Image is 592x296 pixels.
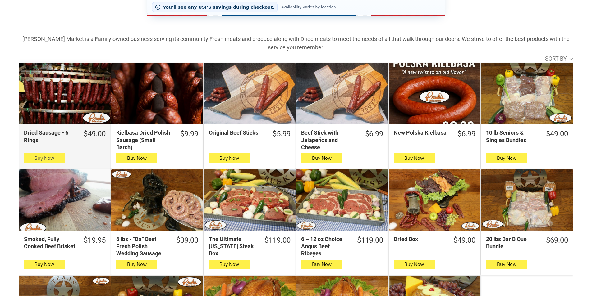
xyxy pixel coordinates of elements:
[280,5,338,9] span: Availability varies by location.
[204,169,296,231] a: The Ultimate Texas Steak Box
[209,129,264,136] div: Original Beef Sticks
[176,235,198,245] div: $39.00
[84,235,106,245] div: $19.95
[389,63,480,124] a: New Polska Kielbasa
[481,129,573,144] a: $49.0010 lb Seniors & Singles Bundles
[497,155,516,161] span: Buy Now
[312,261,332,267] span: Buy Now
[481,235,573,250] a: $69.0020 lbs Bar B Que Bundle
[219,261,239,267] span: Buy Now
[19,169,111,231] a: Smoked, Fully Cooked Beef Brisket
[301,235,349,257] div: 6 – 12 oz Choice Angus Beef Ribeyes
[204,235,296,257] a: $119.00The Ultimate [US_STATE] Steak Box
[453,235,475,245] div: $49.00
[389,169,480,231] a: Dried Box
[486,260,527,269] button: Buy Now
[357,235,383,245] div: $119.00
[24,129,76,144] div: Dried Sausage - 6 Rings
[180,129,198,139] div: $9.99
[301,260,342,269] button: Buy Now
[116,129,172,151] div: Kielbasa Dried Polish Sausage (Small Batch)
[84,129,106,139] div: $49.00
[34,261,54,267] span: Buy Now
[273,129,291,139] div: $5.99
[404,155,424,161] span: Buy Now
[22,36,570,51] strong: [PERSON_NAME] Market is a Family owned business serving its community Fresh meats and produce alo...
[219,155,239,161] span: Buy Now
[365,129,383,139] div: $6.99
[546,235,568,245] div: $69.00
[404,261,424,267] span: Buy Now
[111,129,203,151] a: $9.99Kielbasa Dried Polish Sausage (Small Batch)
[481,169,573,231] a: 20 lbs Bar B Que Bundle
[389,129,480,139] a: $6.99New Polska Kielbasa
[296,129,388,151] a: $6.99Beef Stick with Jalapeños and Cheese
[394,235,445,243] div: Dried Box
[394,260,435,269] button: Buy Now
[127,261,147,267] span: Buy Now
[486,153,527,163] button: Buy Now
[546,129,568,139] div: $49.00
[24,260,65,269] button: Buy Now
[116,260,157,269] button: Buy Now
[264,235,291,245] div: $119.00
[486,129,538,144] div: 10 lb Seniors & Singles Bundles
[19,235,111,250] a: $19.95Smoked, Fully Cooked Beef Brisket
[209,260,250,269] button: Buy Now
[497,261,516,267] span: Buy Now
[19,63,111,124] a: Dried Sausage - 6 Rings
[296,63,388,124] a: Beef Stick with Jalapeños and Cheese
[481,63,573,124] a: 10 lb Seniors &amp; Singles Bundles
[457,129,475,139] div: $6.99
[204,63,296,124] a: Original Beef Sticks
[394,129,449,136] div: New Polska Kielbasa
[127,155,147,161] span: Buy Now
[116,235,168,257] div: 6 lbs - “Da” Best Fresh Polish Wedding Sausage
[204,129,296,139] a: $5.99Original Beef Sticks
[111,169,203,231] a: 6 lbs - “Da” Best Fresh Polish Wedding Sausage
[111,235,203,257] a: $39.006 lbs - “Da” Best Fresh Polish Wedding Sausage
[389,235,480,245] a: $49.00Dried Box
[394,153,435,163] button: Buy Now
[301,153,342,163] button: Buy Now
[19,129,111,144] a: $49.00Dried Sausage - 6 Rings
[24,153,65,163] button: Buy Now
[296,235,388,257] a: $119.006 – 12 oz Choice Angus Beef Ribeyes
[24,235,76,250] div: Smoked, Fully Cooked Beef Brisket
[111,63,203,124] a: Kielbasa Dried Polish Sausage (Small Batch)
[163,5,275,10] span: You’ll see any USPS savings during checkout.
[486,235,538,250] div: 20 lbs Bar B Que Bundle
[301,129,357,151] div: Beef Stick with Jalapeños and Cheese
[34,155,54,161] span: Buy Now
[116,153,157,163] button: Buy Now
[209,153,250,163] button: Buy Now
[209,235,256,257] div: The Ultimate [US_STATE] Steak Box
[312,155,332,161] span: Buy Now
[296,169,388,231] a: 6 – 12 oz Choice Angus Beef Ribeyes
